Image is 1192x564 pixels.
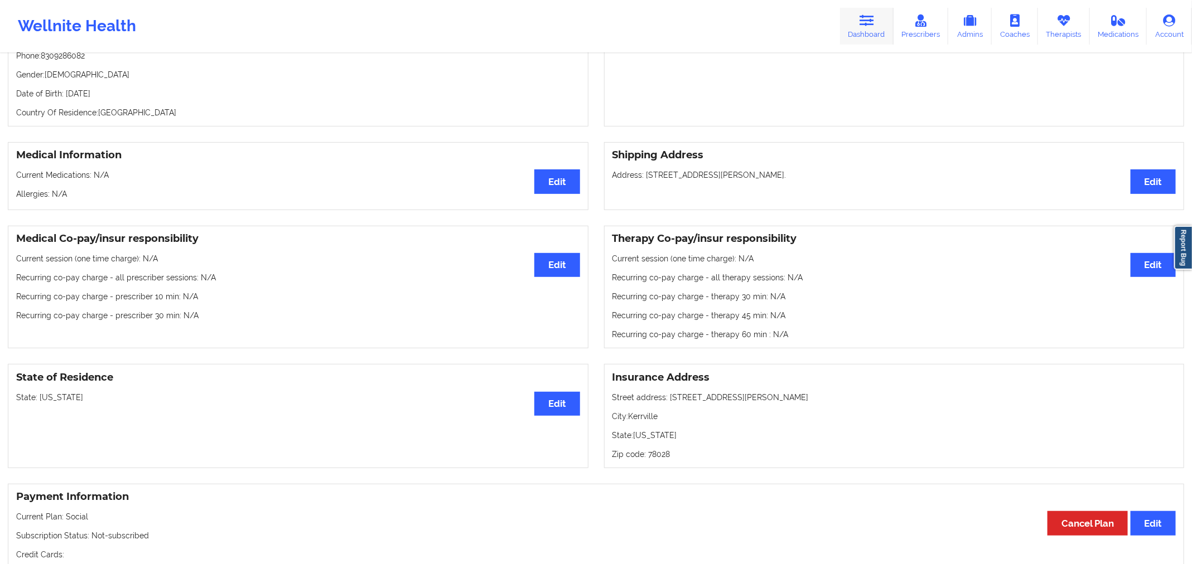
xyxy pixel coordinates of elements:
[612,371,1176,384] h3: Insurance Address
[612,392,1176,403] p: Street address: [STREET_ADDRESS][PERSON_NAME]
[16,188,580,200] p: Allergies: N/A
[612,272,1176,283] p: Recurring co-pay charge - all therapy sessions : N/A
[534,169,580,193] button: Edit
[612,291,1176,302] p: Recurring co-pay charge - therapy 30 min : N/A
[612,149,1176,162] h3: Shipping Address
[534,392,580,416] button: Edit
[992,8,1038,45] a: Coaches
[16,371,580,384] h3: State of Residence
[16,310,580,321] p: Recurring co-pay charge - prescriber 30 min : N/A
[612,430,1176,441] p: State: [US_STATE]
[1147,8,1192,45] a: Account
[612,411,1176,422] p: City: Kerrville
[16,232,580,245] h3: Medical Co-pay/insur responsibility
[612,232,1176,245] h3: Therapy Co-pay/insur responsibility
[534,253,580,277] button: Edit
[16,392,580,403] p: State: [US_STATE]
[16,169,580,181] p: Current Medications: N/A
[1048,511,1128,535] button: Cancel Plan
[1131,253,1176,277] button: Edit
[612,329,1176,340] p: Recurring co-pay charge - therapy 60 min : N/A
[1131,511,1176,535] button: Edit
[16,291,580,302] p: Recurring co-pay charge - prescriber 10 min : N/A
[1038,8,1090,45] a: Therapists
[612,253,1176,264] p: Current session (one time charge): N/A
[1131,169,1176,193] button: Edit
[16,50,580,61] p: Phone: 8309286082
[16,88,580,99] p: Date of Birth: [DATE]
[612,310,1176,321] p: Recurring co-pay charge - therapy 45 min : N/A
[894,8,949,45] a: Prescribers
[1090,8,1147,45] a: Medications
[16,549,1176,560] p: Credit Cards:
[16,530,1176,541] p: Subscription Status: Not-subscribed
[840,8,894,45] a: Dashboard
[16,69,580,80] p: Gender: [DEMOGRAPHIC_DATA]
[16,107,580,118] p: Country Of Residence: [GEOGRAPHIC_DATA]
[612,449,1176,460] p: Zip code: 78028
[612,169,1176,181] p: Address: [STREET_ADDRESS][PERSON_NAME].
[1174,226,1192,270] a: Report Bug
[948,8,992,45] a: Admins
[16,253,580,264] p: Current session (one time charge): N/A
[16,149,580,162] h3: Medical Information
[16,490,1176,503] h3: Payment Information
[16,511,1176,522] p: Current Plan: Social
[16,272,580,283] p: Recurring co-pay charge - all prescriber sessions : N/A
